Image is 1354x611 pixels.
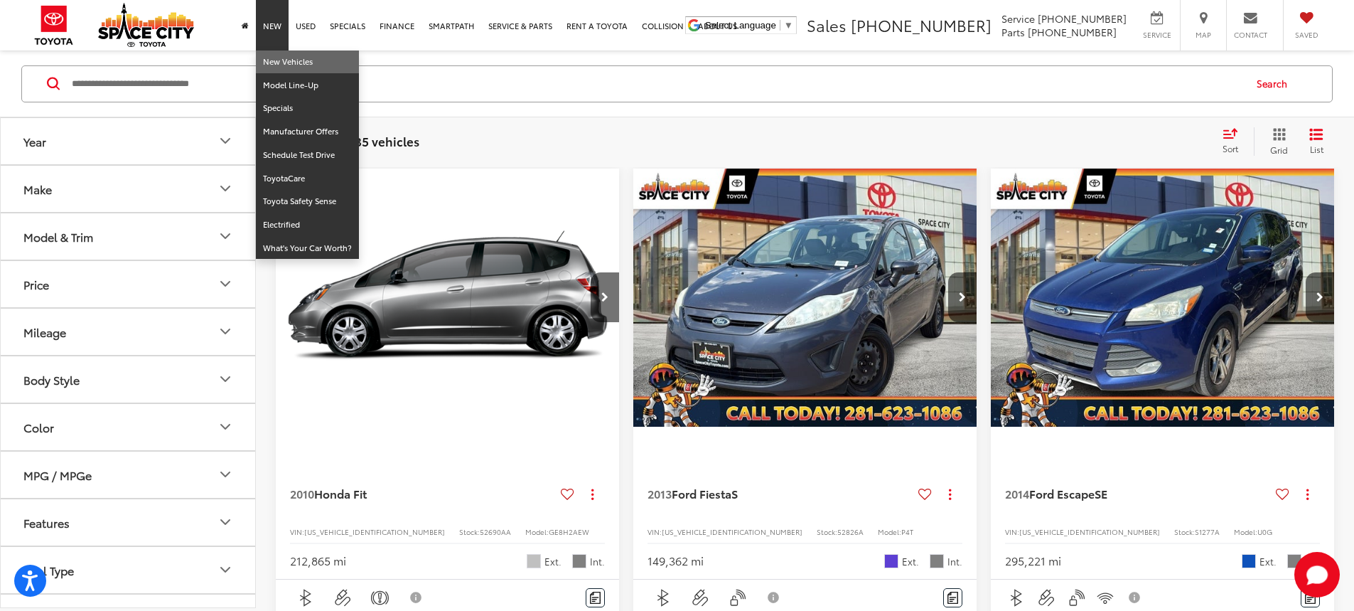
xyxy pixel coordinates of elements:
[1294,552,1340,597] button: Toggle Chat Window
[729,589,746,607] img: Keyless Entry
[590,592,601,604] img: Comments
[23,229,93,243] div: Model & Trim
[1243,65,1308,101] button: Search
[633,169,978,427] a: 2013 Ford Fiesta S2013 Ford Fiesta S2013 Ford Fiesta S2013 Ford Fiesta S
[648,526,662,537] span: VIN:
[1038,589,1055,607] img: Aux Input
[947,592,959,604] img: Comments
[256,237,359,260] a: What's Your Car Worth?
[70,66,1243,100] form: Search by Make, Model, or Keyword
[692,589,709,607] img: Aux Input
[275,169,620,427] div: 2010 Honda Fit Base 0
[930,554,944,568] span: Gray
[314,485,367,501] span: Honda Fit
[290,486,555,501] a: 2010Honda Fit
[1287,554,1301,568] span: Gray
[1299,127,1334,155] button: List View
[334,589,352,607] img: Aux Input
[275,169,620,427] a: 2010 Honda Fit Base2010 Honda Fit Base2010 Honda Fit Base2010 Honda Fit Base
[1141,30,1173,40] span: Service
[527,554,541,568] span: Storm Silver Metallic
[937,482,962,506] button: Actions
[297,589,315,607] img: Bluetooth®
[1234,526,1257,537] span: Model:
[837,526,864,537] span: 52826A
[1095,485,1107,501] span: SE
[1295,482,1320,506] button: Actions
[1188,30,1219,40] span: Map
[1305,592,1316,604] img: Comments
[1029,485,1095,501] span: Ford Escape
[1294,552,1340,597] svg: Start Chat
[275,169,620,428] img: 2010 Honda Fit Base
[98,3,194,47] img: Space City Toyota
[217,466,234,483] div: MPG / MPGe
[1005,486,1270,501] a: 2014Ford EscapeSE
[256,51,359,74] a: New Vehicles
[459,526,480,537] span: Stock:
[544,555,562,568] span: Ext.
[807,14,847,36] span: Sales
[1005,526,1019,537] span: VIN:
[1,356,257,402] button: Body StyleBody Style
[290,485,314,501] span: 2010
[591,272,619,322] button: Next image
[1,546,257,593] button: Fuel TypeFuel Type
[1097,589,1114,607] img: Wi-Fi Hotspot
[217,514,234,531] div: Features
[1254,127,1299,155] button: Grid View
[23,467,92,481] div: MPG / MPGe
[1270,143,1288,155] span: Grid
[1001,25,1025,39] span: Parts
[648,486,913,501] a: 2013Ford FiestaS
[990,169,1336,427] a: 2014 Ford Escape SE2014 Ford Escape SE2014 Ford Escape SE2014 Ford Escape SE
[1291,30,1322,40] span: Saved
[817,526,837,537] span: Stock:
[1,451,257,497] button: MPG / MPGeMPG / MPGe
[23,324,66,338] div: Mileage
[990,169,1336,428] img: 2014 Ford Escape SE
[23,420,54,433] div: Color
[256,97,359,120] a: Specials
[1195,526,1220,537] span: S1277A
[23,563,74,576] div: Fuel Type
[1005,553,1061,569] div: 295,221 mi
[586,588,605,607] button: Comments
[1309,142,1323,154] span: List
[1257,526,1272,537] span: U0G
[572,554,586,568] span: Gray
[1008,589,1026,607] img: Bluetooth®
[23,181,52,195] div: Make
[256,167,359,191] a: ToyotaCare
[784,20,793,31] span: ▼
[23,515,70,528] div: Features
[633,169,978,428] img: 2013 Ford Fiesta S
[256,144,359,167] a: Schedule Test Drive
[217,418,234,435] div: Color
[1,117,257,164] button: YearYear
[371,589,389,607] img: Emergency Brake Assist
[780,20,780,31] span: ​
[217,180,234,197] div: Make
[672,485,731,501] span: Ford Fiesta
[217,228,234,245] div: Model & Trim
[23,134,46,147] div: Year
[1,403,257,450] button: ColorColor
[1019,526,1160,537] span: [US_VEHICLE_IDENTIFICATION_NUMBER]
[304,526,445,537] span: [US_VEHICLE_IDENTIFICATION_NUMBER]
[480,526,511,537] span: 52690AA
[1,499,257,545] button: FeaturesFeatures
[902,555,919,568] span: Ext.
[943,588,962,607] button: Comments
[947,555,962,568] span: Int.
[901,526,913,537] span: P4T
[662,526,802,537] span: [US_VEHICLE_IDENTIFICATION_NUMBER]
[633,169,978,427] div: 2013 Ford Fiesta S 0
[1174,526,1195,537] span: Stock:
[648,485,672,501] span: 2013
[23,277,49,290] div: Price
[731,485,738,501] span: S
[1,260,257,307] button: PricePrice
[290,526,304,537] span: VIN:
[878,526,901,537] span: Model:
